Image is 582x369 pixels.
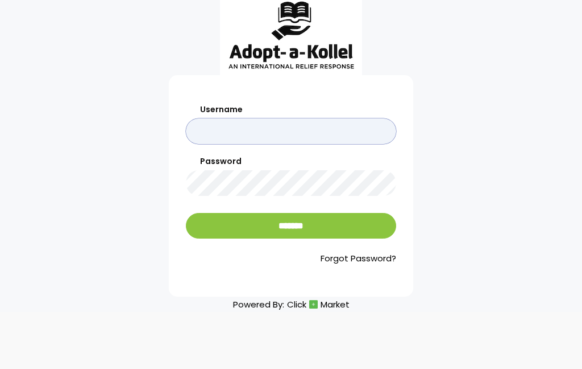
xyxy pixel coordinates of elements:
[309,300,318,309] img: cm_icon.png
[186,104,396,116] label: Username
[186,155,396,167] label: Password
[233,297,350,312] p: Powered By:
[287,297,350,312] a: ClickMarket
[186,252,396,265] a: Forgot Password?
